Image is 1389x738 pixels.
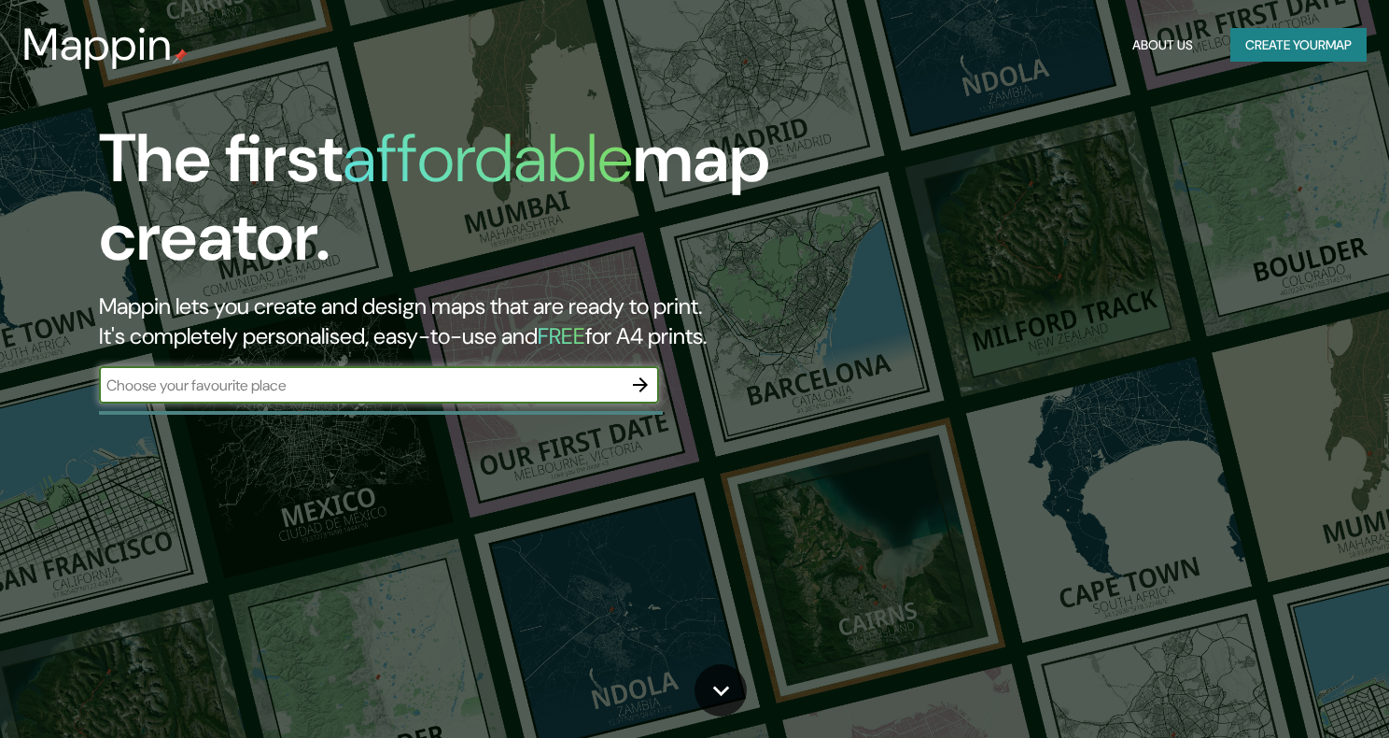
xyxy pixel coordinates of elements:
[1125,28,1200,63] button: About Us
[343,115,633,202] h1: affordable
[99,375,622,396] input: Choose your favourite place
[99,120,793,291] h1: The first map creator.
[173,49,188,64] img: mappin-pin
[99,291,793,351] h2: Mappin lets you create and design maps that are ready to print. It's completely personalised, eas...
[538,321,585,350] h5: FREE
[1230,28,1367,63] button: Create yourmap
[22,19,173,71] h3: Mappin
